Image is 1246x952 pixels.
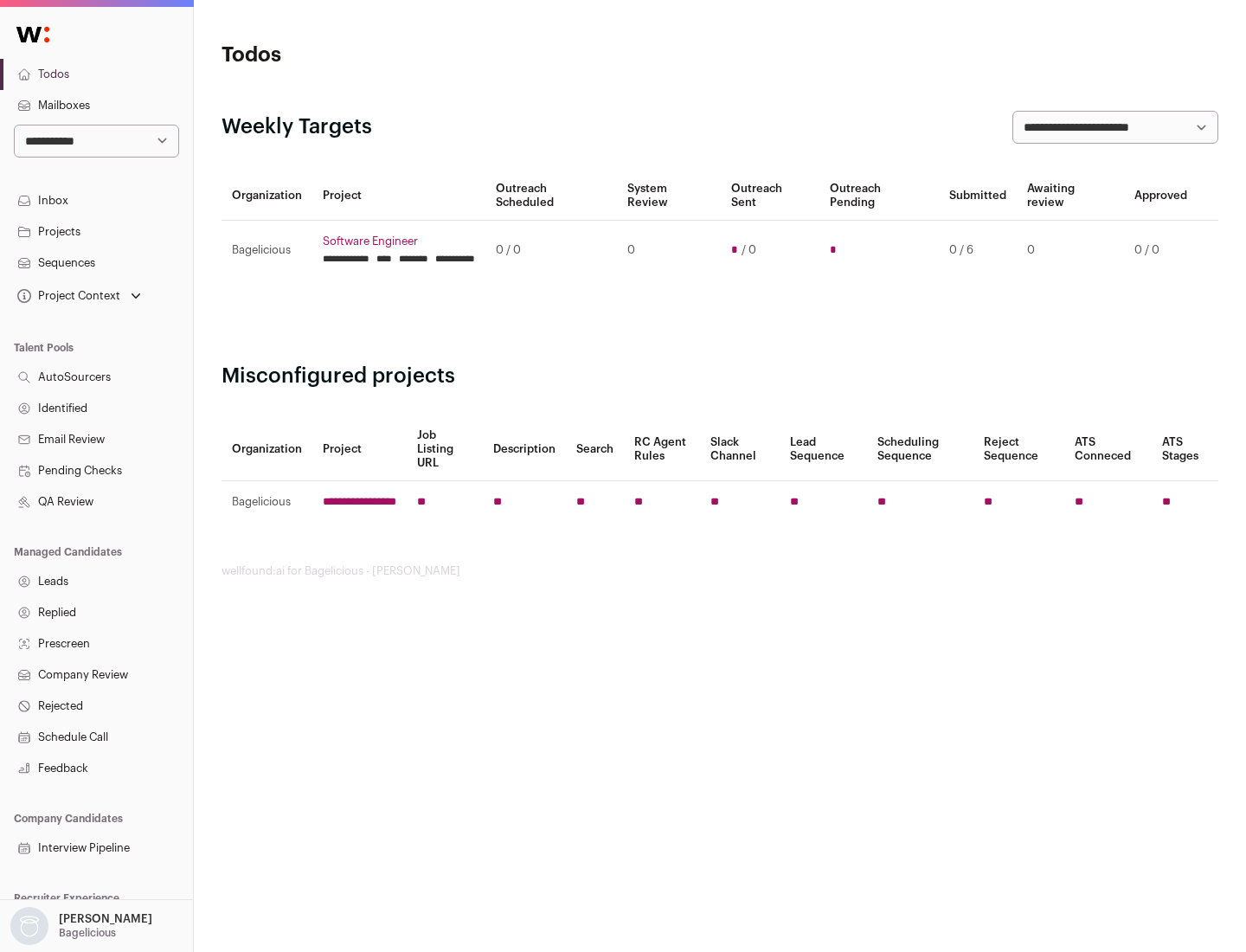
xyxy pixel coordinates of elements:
[700,418,780,481] th: Slack Channel
[1124,221,1198,280] td: 0 / 0
[323,235,475,248] a: Software Engineer
[7,17,59,52] img: Wellfound
[10,907,48,945] img: nopic.png
[485,221,617,280] td: 0 / 0
[14,284,145,308] button: Open dropdown
[1064,418,1151,481] th: ATS Conneced
[485,171,617,221] th: Outreach Scheduled
[1124,171,1198,221] th: Approved
[742,243,756,257] span: / 0
[14,289,120,303] div: Project Context
[312,171,485,221] th: Project
[222,363,1218,390] h2: Misconfigured projects
[780,418,867,481] th: Lead Sequence
[939,171,1017,221] th: Submitted
[222,418,312,481] th: Organization
[483,418,566,481] th: Description
[566,418,624,481] th: Search
[973,418,1065,481] th: Reject Sequence
[222,113,372,141] h2: Weekly Targets
[617,171,720,221] th: System Review
[939,221,1017,280] td: 0 / 6
[407,418,483,481] th: Job Listing URL
[59,926,116,940] p: Bagelicious
[624,418,699,481] th: RC Agent Rules
[819,171,938,221] th: Outreach Pending
[1017,171,1124,221] th: Awaiting review
[617,221,720,280] td: 0
[1152,418,1218,481] th: ATS Stages
[222,221,312,280] td: Bagelicious
[59,912,152,926] p: [PERSON_NAME]
[222,481,312,524] td: Bagelicious
[222,564,1218,578] footer: wellfound:ai for Bagelicious - [PERSON_NAME]
[312,418,407,481] th: Project
[721,171,820,221] th: Outreach Sent
[1017,221,1124,280] td: 0
[222,171,312,221] th: Organization
[867,418,973,481] th: Scheduling Sequence
[222,42,554,69] h1: Todos
[7,907,156,945] button: Open dropdown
